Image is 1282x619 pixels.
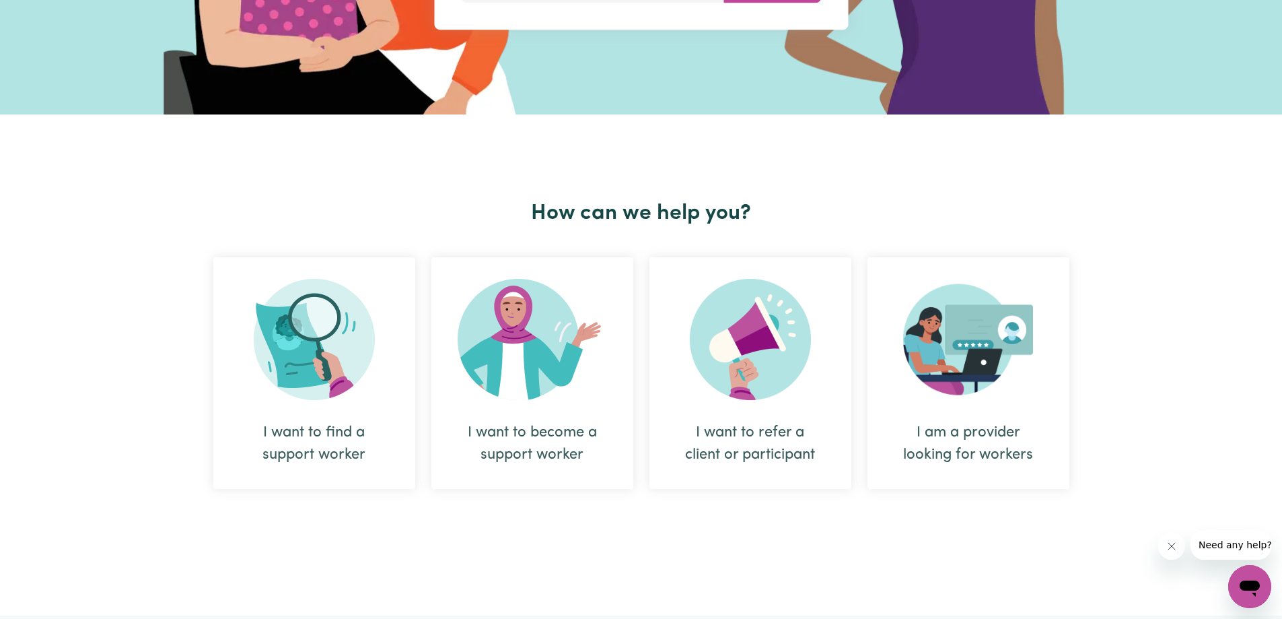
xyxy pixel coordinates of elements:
div: I want to find a support worker [246,422,383,466]
div: I am a provider looking for workers [867,257,1069,489]
iframe: Message from company [1190,530,1271,560]
div: I want to refer a client or participant [649,257,851,489]
iframe: Button to launch messaging window [1228,565,1271,608]
h2: How can we help you? [205,201,1077,226]
div: I want to become a support worker [431,257,633,489]
iframe: Close message [1158,533,1185,560]
div: I am a provider looking for workers [900,422,1037,466]
img: Provider [903,279,1034,400]
img: Refer [690,279,811,400]
div: I want to refer a client or participant [682,422,819,466]
span: Need any help? [8,9,81,20]
div: I want to become a support worker [464,422,601,466]
img: Search [254,279,375,400]
div: I want to find a support worker [213,257,415,489]
img: Become Worker [458,279,607,400]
